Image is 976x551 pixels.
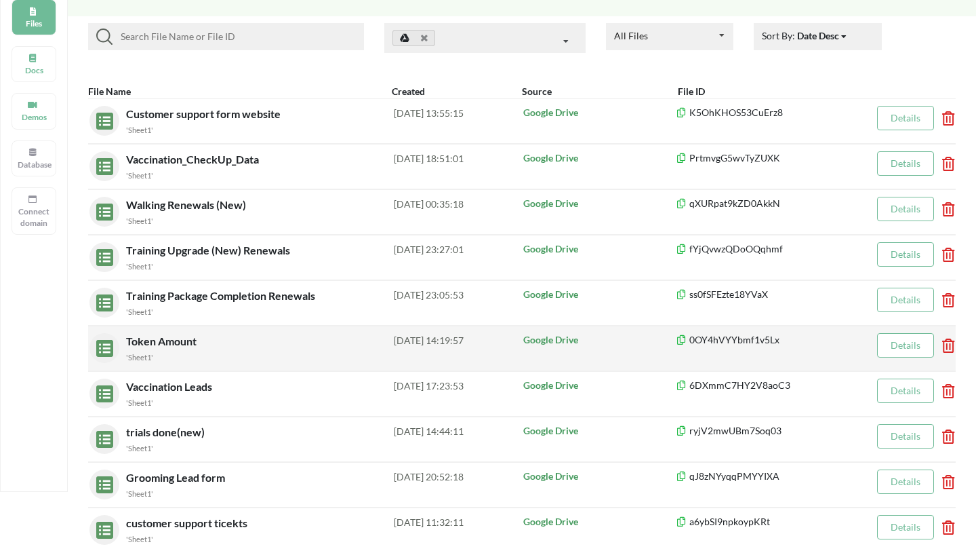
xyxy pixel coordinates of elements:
span: Training Package Completion Renewals [126,289,318,302]
p: qXURpat9kZD0AkkN [676,197,863,210]
small: 'Sheet1' [126,353,153,362]
div: [DATE] 23:27:01 [394,242,522,272]
small: 'Sheet1' [126,535,153,544]
button: Details [877,288,934,312]
a: Details [891,385,920,396]
div: [DATE] 18:51:01 [394,151,522,181]
p: PrtmvgG5wvTyZUXK [676,151,863,165]
p: Google Drive [523,515,676,529]
a: Details [891,203,920,214]
button: Details [877,242,934,267]
input: Search File Name or File ID [113,28,359,45]
img: sheets.7a1b7961.svg [89,515,113,539]
span: Sort By: [762,30,848,41]
p: Google Drive [523,106,676,119]
span: Walking Renewals (New) [126,198,249,211]
a: Details [891,476,920,487]
a: Details [891,339,920,351]
p: Demos [18,111,50,123]
div: [DATE] 23:05:53 [394,288,522,318]
a: Details [891,521,920,533]
div: [DATE] 00:35:18 [394,197,522,227]
a: Details [891,157,920,169]
img: sheets.7a1b7961.svg [89,333,113,357]
p: Google Drive [523,288,676,301]
img: sheets.7a1b7961.svg [89,106,113,130]
small: 'Sheet1' [126,262,153,271]
img: sheets.7a1b7961.svg [89,470,113,493]
a: Details [891,294,920,305]
small: 'Sheet1' [126,307,153,316]
img: sheets.7a1b7961.svg [89,197,113,221]
div: [DATE] 14:19:57 [394,333,522,363]
div: [DATE] 14:44:11 [394,424,522,454]
img: sheets.7a1b7961.svg [89,242,113,266]
span: Customer support form website [126,107,283,120]
p: Google Drive [523,197,676,210]
a: Details [891,248,920,260]
p: ryjV2mwUBm7Soq03 [676,424,863,438]
span: Vaccination Leads [126,380,215,393]
span: Token Amount [126,335,199,347]
b: File Name [88,85,131,97]
img: searchIcon.svg [96,28,113,45]
small: 'Sheet1' [126,489,153,498]
p: Google Drive [523,470,676,483]
small: 'Sheet1' [126,216,153,225]
span: Vaccination_CheckUp_Data [126,153,262,166]
div: [DATE] 13:55:15 [394,106,522,136]
img: sheets.7a1b7961.svg [89,288,113,311]
div: Date Desc [797,28,839,43]
p: ss0fSFEzte18YVaX [676,288,863,301]
button: Details [877,515,934,539]
button: Details [877,470,934,494]
b: Source [522,85,552,97]
small: 'Sheet1' [126,444,153,453]
p: Google Drive [523,151,676,165]
button: Details [877,151,934,176]
button: Details [877,106,934,130]
p: Google Drive [523,333,676,347]
p: Google Drive [523,424,676,438]
b: File ID [678,85,705,97]
p: Database [18,159,50,170]
p: Docs [18,64,50,76]
p: Files [18,18,50,29]
p: 6DXmmC7HY2V8aoC3 [676,379,863,392]
p: K5OhKHOS53CuErz8 [676,106,863,119]
a: Details [891,430,920,442]
img: sheets.7a1b7961.svg [89,151,113,175]
p: qJ8zNYyqqPMYYIXA [676,470,863,483]
small: 'Sheet1' [126,398,153,407]
div: [DATE] 17:23:53 [394,379,522,408]
p: Google Drive [523,242,676,256]
button: Details [877,424,934,449]
b: Created [392,85,425,97]
p: 0OY4hVYYbmf1v5Lx [676,333,863,347]
a: Details [891,112,920,123]
small: 'Sheet1' [126,126,153,134]
p: a6ybSI9npkoypKRt [676,515,863,529]
button: Details [877,379,934,403]
span: Grooming Lead form [126,471,228,484]
div: [DATE] 20:52:18 [394,470,522,499]
button: Details [877,197,934,221]
p: Google Drive [523,379,676,392]
span: trials done(new) [126,425,207,438]
span: Training Upgrade (New) Renewals [126,244,293,256]
p: Connect domain [18,206,50,229]
img: sheets.7a1b7961.svg [89,379,113,402]
img: sheets.7a1b7961.svg [89,424,113,448]
div: All Files [614,31,648,41]
p: fYjQvwzQDoOQqhmf [676,242,863,256]
div: [DATE] 11:32:11 [394,515,522,545]
button: Details [877,333,934,358]
small: 'Sheet1' [126,171,153,180]
span: customer support ticekts [126,516,250,529]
